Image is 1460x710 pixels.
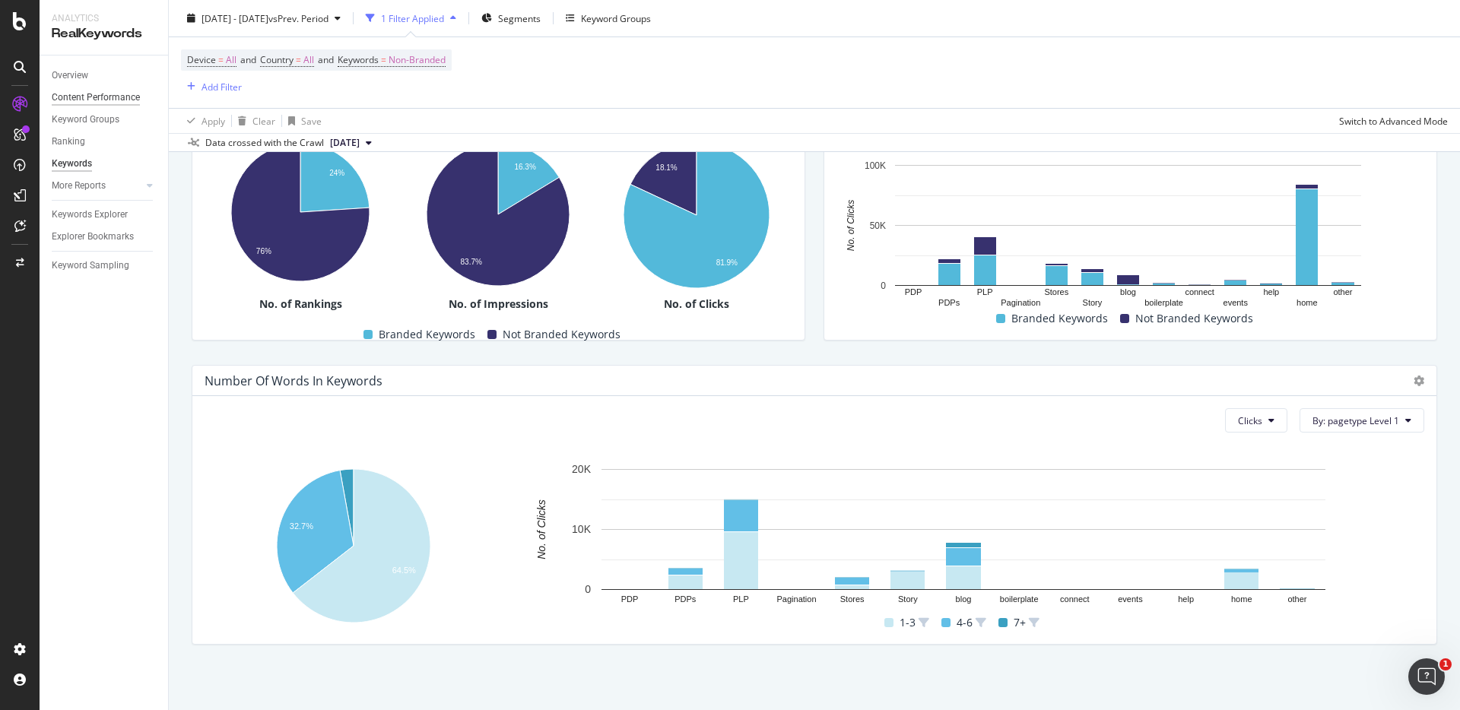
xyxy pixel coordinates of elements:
text: 50K [870,220,886,231]
text: 0 [585,584,591,596]
div: Save [301,114,322,127]
div: Data crossed with the Crawl [205,136,324,150]
span: and [318,53,334,66]
span: 1-3 [900,613,916,632]
span: By: pagetype Level 1 [1312,414,1399,427]
text: Story [1083,298,1103,307]
div: 1 Filter Applied [381,11,444,24]
span: and [240,53,256,66]
span: Non-Branded [389,49,446,71]
text: help [1263,287,1279,296]
text: other [1287,595,1306,604]
span: Device [187,53,216,66]
text: Story [898,595,918,604]
text: 24% [329,169,344,177]
a: Keywords Explorer [52,207,157,223]
text: PDPs [674,595,697,604]
button: Segments [475,6,547,30]
span: = [296,53,301,66]
text: 10K [572,524,592,536]
div: Keywords Explorer [52,207,128,223]
text: No. of Clicks [535,500,547,560]
span: Clicks [1238,414,1262,427]
button: 1 Filter Applied [360,6,462,30]
div: Add Filter [202,80,242,93]
span: Country [260,53,294,66]
button: [DATE] - [DATE]vsPrev. Period [181,6,347,30]
button: [DATE] [324,134,378,152]
button: Save [282,109,322,133]
div: Keywords [52,156,92,172]
span: = [381,53,386,66]
button: Add Filter [181,78,242,96]
text: Stores [1044,287,1068,296]
span: [DATE] - [DATE] [202,11,268,24]
text: PLP [733,595,749,604]
button: By: pagetype Level 1 [1300,408,1424,433]
text: 81.9% [716,258,737,266]
text: events [1224,298,1249,307]
div: Analytics [52,12,156,25]
div: Keyword Groups [581,11,651,24]
div: More Reports [52,178,106,194]
text: boilerplate [1000,595,1039,604]
a: More Reports [52,178,142,194]
div: No. of Rankings [205,296,396,312]
span: 7+ [1014,613,1026,632]
a: Keyword Groups [52,112,157,128]
button: Keyword Groups [560,6,657,30]
div: Number Of Words In Keywords [205,373,382,388]
a: Ranking [52,134,157,150]
text: help [1178,595,1194,604]
span: All [226,49,236,71]
span: Segments [498,11,541,24]
text: home [1231,595,1252,604]
div: No. of Impressions [402,296,594,312]
a: Explorer Bookmarks [52,229,157,245]
div: Content Performance [52,90,140,106]
span: Branded Keywords [379,325,475,344]
span: Not Branded Keywords [503,325,620,344]
span: Not Branded Keywords [1135,309,1253,328]
div: Keyword Groups [52,112,119,128]
text: PLP [977,287,993,296]
button: Clicks [1225,408,1287,433]
span: Keywords [338,53,379,66]
div: Apply [202,114,225,127]
text: Stores [840,595,865,604]
svg: A chart. [402,135,592,294]
div: A chart. [511,461,1416,613]
div: Clear [252,114,275,127]
iframe: Intercom live chat [1408,658,1445,695]
text: 32.7% [290,521,313,531]
text: home [1297,298,1318,307]
text: connect [1060,595,1090,604]
button: Switch to Advanced Mode [1333,109,1448,133]
text: 76% [256,246,271,255]
text: blog [956,595,972,604]
text: boilerplate [1144,298,1183,307]
text: blog [1120,287,1136,296]
svg: A chart. [836,157,1419,309]
text: Pagination [1001,298,1040,307]
button: Clear [232,109,275,133]
a: Keywords [52,156,157,172]
text: events [1118,595,1143,604]
div: A chart. [601,135,791,296]
svg: A chart. [205,135,395,289]
a: Content Performance [52,90,157,106]
text: Pagination [777,595,817,604]
svg: A chart. [205,461,502,632]
span: 2025 Aug. 31st [330,136,360,150]
div: RealKeywords [52,25,156,43]
span: Branded Keywords [1011,309,1108,328]
span: = [218,53,224,66]
a: Overview [52,68,157,84]
text: 16.3% [515,162,536,170]
text: connect [1185,287,1214,296]
a: Keyword Sampling [52,258,157,274]
div: Switch to Advanced Mode [1339,114,1448,127]
text: PDP [905,287,922,296]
